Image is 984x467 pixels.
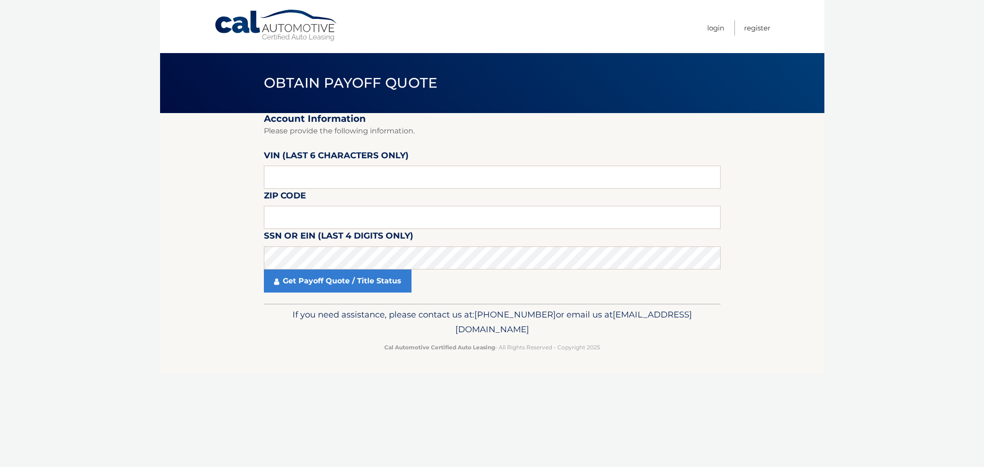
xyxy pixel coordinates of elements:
span: [PHONE_NUMBER] [474,309,556,320]
a: Login [707,20,724,36]
span: Obtain Payoff Quote [264,74,438,91]
p: - All Rights Reserved - Copyright 2025 [270,342,715,352]
a: Get Payoff Quote / Title Status [264,269,411,293]
p: Please provide the following information. [264,125,721,138]
label: SSN or EIN (last 4 digits only) [264,229,413,246]
a: Cal Automotive [214,9,339,42]
a: Register [744,20,770,36]
h2: Account Information [264,113,721,125]
label: VIN (last 6 characters only) [264,149,409,166]
label: Zip Code [264,189,306,206]
p: If you need assistance, please contact us at: or email us at [270,307,715,337]
strong: Cal Automotive Certified Auto Leasing [384,344,495,351]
